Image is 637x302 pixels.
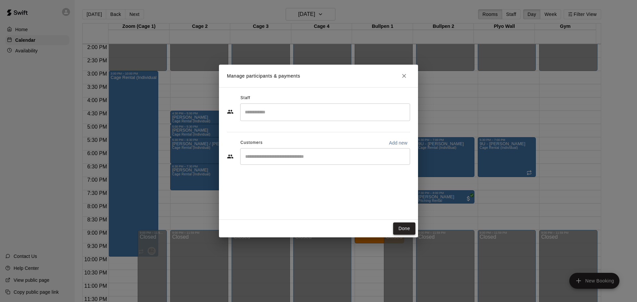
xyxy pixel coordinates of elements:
[240,148,410,165] div: Start typing to search customers...
[240,103,410,121] div: Search staff
[227,73,300,80] p: Manage participants & payments
[227,153,234,160] svg: Customers
[227,108,234,115] svg: Staff
[241,93,250,103] span: Staff
[241,138,263,148] span: Customers
[389,140,407,146] p: Add new
[393,222,415,235] button: Done
[398,70,410,82] button: Close
[386,138,410,148] button: Add new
